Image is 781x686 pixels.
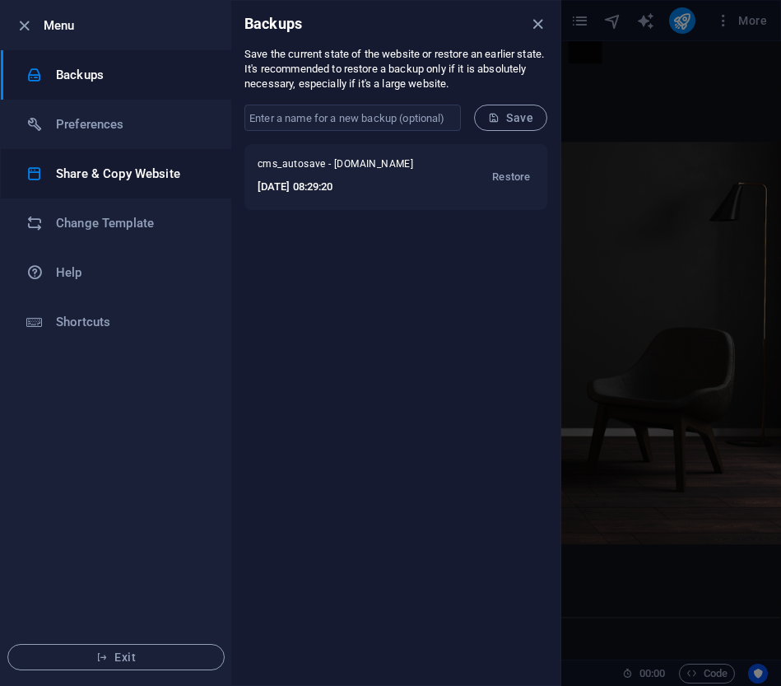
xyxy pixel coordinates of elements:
[56,164,208,184] h6: Share & Copy Website
[258,177,435,197] h6: [DATE] 08:29:20
[244,47,547,91] p: Save the current state of the website or restore an earlier state. It's recommended to restore a ...
[244,105,461,131] input: Enter a name for a new backup (optional)
[474,105,547,131] button: Save
[56,65,208,85] h6: Backups
[56,114,208,134] h6: Preferences
[21,651,211,664] span: Exit
[44,16,218,35] h6: Menu
[488,111,533,124] span: Save
[56,312,208,332] h6: Shortcuts
[7,644,225,670] button: Exit
[488,157,534,197] button: Restore
[56,213,208,233] h6: Change Template
[1,248,231,297] a: Help
[258,157,435,177] span: cms_autosave - [DOMAIN_NAME]
[492,167,530,187] span: Restore
[56,263,208,282] h6: Help
[244,14,302,34] h6: Backups
[528,14,547,34] button: close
